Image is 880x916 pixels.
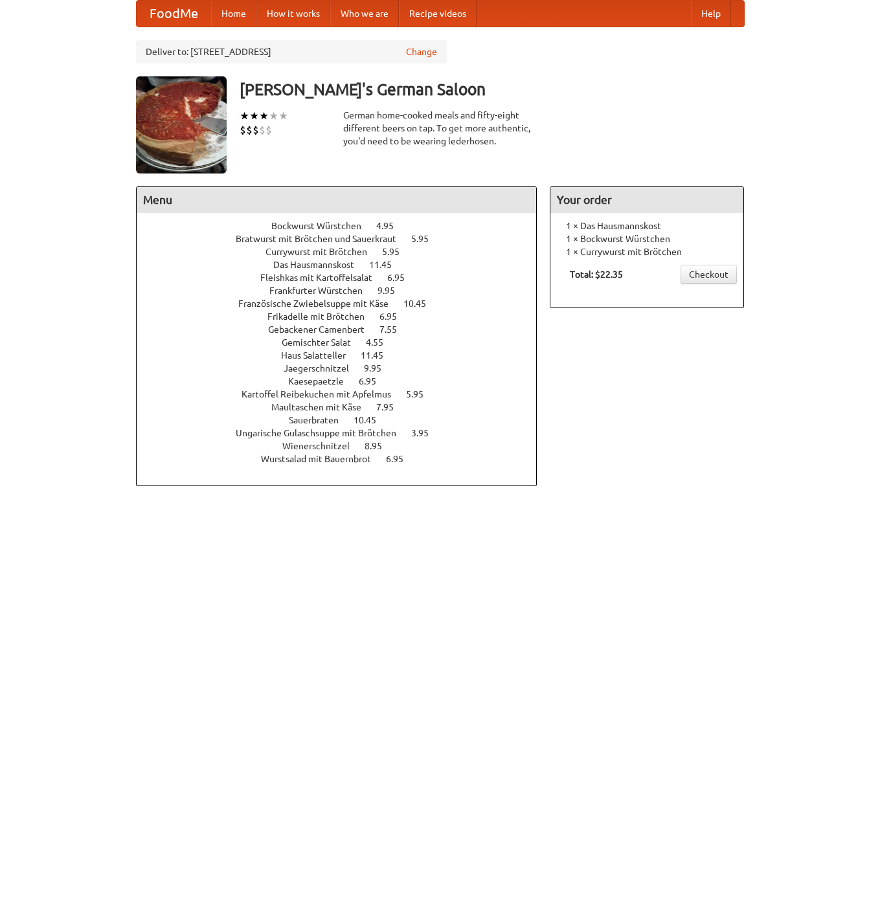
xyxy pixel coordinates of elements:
span: Wurstsalad mit Bauernbrot [261,454,384,464]
a: Currywurst mit Brötchen 5.95 [265,247,423,257]
li: 1 × Das Hausmannskost [557,219,737,232]
span: Gemischter Salat [282,337,364,348]
a: Sauerbraten 10.45 [289,415,400,425]
li: ★ [269,109,278,123]
li: $ [265,123,272,137]
li: 1 × Currywurst mit Brötchen [557,245,737,258]
span: Bockwurst Würstchen [271,221,374,231]
a: Bockwurst Würstchen 4.95 [271,221,418,231]
div: Deliver to: [STREET_ADDRESS] [136,40,447,63]
a: Change [406,45,437,58]
span: Fleishkas mit Kartoffelsalat [260,273,385,283]
li: ★ [278,109,288,123]
span: Gebackener Camenbert [268,324,378,335]
li: $ [259,123,265,137]
span: Jaegerschnitzel [284,363,362,374]
a: Wurstsalad mit Bauernbrot 6.95 [261,454,427,464]
li: ★ [240,109,249,123]
span: 10.45 [403,298,439,309]
span: 7.55 [379,324,410,335]
span: Französische Zwiebelsuppe mit Käse [238,298,401,309]
a: Jaegerschnitzel 9.95 [284,363,405,374]
a: Kaesepaetzle 6.95 [288,376,400,386]
span: 11.45 [369,260,405,270]
span: 6.95 [379,311,410,322]
a: Home [211,1,256,27]
a: Maultaschen mit Käse 7.95 [271,402,418,412]
a: Ungarische Gulaschsuppe mit Brötchen 3.95 [236,428,453,438]
a: Help [691,1,731,27]
h4: Your order [550,187,743,213]
span: 4.55 [366,337,396,348]
span: 9.95 [364,363,394,374]
a: Frikadelle mit Brötchen 6.95 [267,311,421,322]
span: 4.95 [376,221,407,231]
a: Das Hausmannskost 11.45 [273,260,416,270]
span: 5.95 [411,234,442,244]
a: Französische Zwiebelsuppe mit Käse 10.45 [238,298,450,309]
a: Gebackener Camenbert 7.55 [268,324,421,335]
a: Haus Salatteller 11.45 [281,350,407,361]
span: Frikadelle mit Brötchen [267,311,378,322]
span: 9.95 [378,285,408,296]
span: Das Hausmannskost [273,260,367,270]
div: German home-cooked meals and fifty-eight different beers on tap. To get more authentic, you'd nee... [343,109,537,148]
a: Frankfurter Würstchen 9.95 [269,285,419,296]
span: 6.95 [386,454,416,464]
a: Wienerschnitzel 8.95 [282,441,406,451]
span: 3.95 [411,428,442,438]
span: 5.95 [382,247,412,257]
li: ★ [249,109,259,123]
a: Checkout [681,265,737,284]
span: 6.95 [387,273,418,283]
a: How it works [256,1,330,27]
span: Sauerbraten [289,415,352,425]
a: Gemischter Salat 4.55 [282,337,407,348]
h4: Menu [137,187,537,213]
span: Haus Salatteller [281,350,359,361]
a: Fleishkas mit Kartoffelsalat 6.95 [260,273,429,283]
span: Wienerschnitzel [282,441,363,451]
li: ★ [259,109,269,123]
a: Bratwurst mit Brötchen und Sauerkraut 5.95 [236,234,453,244]
a: Who we are [330,1,399,27]
a: FoodMe [137,1,211,27]
span: Kaesepaetzle [288,376,357,386]
li: $ [253,123,259,137]
span: 8.95 [365,441,395,451]
span: Kartoffel Reibekuchen mit Apfelmus [242,389,404,399]
a: Recipe videos [399,1,477,27]
li: 1 × Bockwurst Würstchen [557,232,737,245]
h3: [PERSON_NAME]'s German Saloon [240,76,745,102]
span: 6.95 [359,376,389,386]
span: 11.45 [361,350,396,361]
span: Frankfurter Würstchen [269,285,376,296]
span: Bratwurst mit Brötchen und Sauerkraut [236,234,409,244]
span: Maultaschen mit Käse [271,402,374,412]
b: Total: $22.35 [570,269,623,280]
span: Ungarische Gulaschsuppe mit Brötchen [236,428,409,438]
li: $ [240,123,246,137]
span: 7.95 [376,402,407,412]
li: $ [246,123,253,137]
span: 5.95 [406,389,436,399]
span: Currywurst mit Brötchen [265,247,380,257]
img: angular.jpg [136,76,227,173]
a: Kartoffel Reibekuchen mit Apfelmus 5.95 [242,389,447,399]
span: 10.45 [354,415,389,425]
